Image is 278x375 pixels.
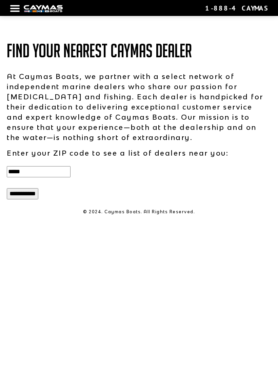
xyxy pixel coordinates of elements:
div: 1-888-4CAYMAS [205,4,268,13]
h1: Find Your Nearest Caymas Dealer [7,41,271,61]
img: white-logo-c9c8dbefe5ff5ceceb0f0178aa75bf4bb51f6bca0971e226c86eb53dfe498488.png [24,5,63,12]
p: © 2024. Caymas Boats. All Rights Reserved. [7,209,271,215]
p: At Caymas Boats, we partner with a select network of independent marine dealers who share our pas... [7,71,271,142]
p: Enter your ZIP code to see a list of dealers near you: [7,148,271,158]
